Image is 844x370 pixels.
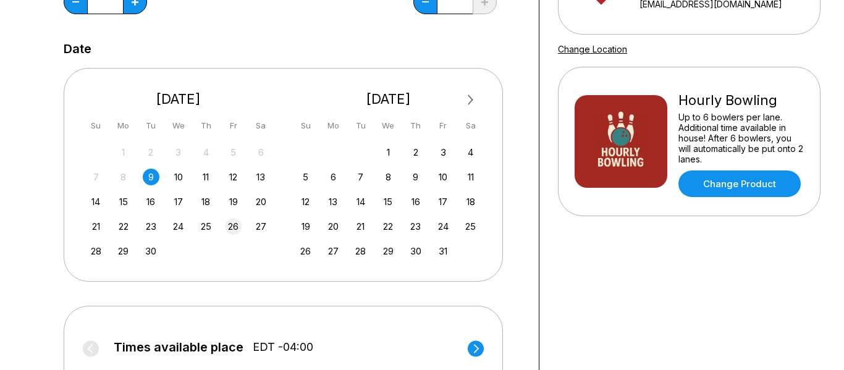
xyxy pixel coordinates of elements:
a: Change Product [678,170,801,197]
div: Choose Sunday, October 26th, 2025 [297,243,314,259]
div: Choose Saturday, September 20th, 2025 [253,193,269,210]
div: Sa [253,117,269,134]
div: Not available Thursday, September 4th, 2025 [198,144,214,161]
div: Choose Wednesday, October 8th, 2025 [380,169,397,185]
div: Choose Sunday, October 5th, 2025 [297,169,314,185]
img: Hourly Bowling [575,95,667,188]
div: Choose Monday, October 13th, 2025 [325,193,342,210]
div: Choose Thursday, October 9th, 2025 [407,169,424,185]
div: Choose Friday, October 3rd, 2025 [435,144,452,161]
div: Choose Saturday, October 25th, 2025 [462,218,479,235]
div: Choose Friday, September 26th, 2025 [225,218,242,235]
div: Choose Saturday, September 13th, 2025 [253,169,269,185]
div: Choose Wednesday, September 24th, 2025 [170,218,187,235]
div: Th [407,117,424,134]
span: EDT -04:00 [253,340,313,354]
div: Not available Monday, September 8th, 2025 [115,169,132,185]
div: month 2025-10 [296,143,481,259]
div: Choose Wednesday, September 17th, 2025 [170,193,187,210]
div: Choose Friday, September 19th, 2025 [225,193,242,210]
div: Tu [143,117,159,134]
div: [DATE] [293,91,484,107]
div: Choose Thursday, September 11th, 2025 [198,169,214,185]
div: Choose Sunday, October 19th, 2025 [297,218,314,235]
div: Choose Tuesday, September 23rd, 2025 [143,218,159,235]
div: Choose Friday, October 17th, 2025 [435,193,452,210]
div: Choose Tuesday, September 30th, 2025 [143,243,159,259]
div: Choose Friday, October 31st, 2025 [435,243,452,259]
div: Choose Wednesday, October 1st, 2025 [380,144,397,161]
div: Choose Tuesday, October 7th, 2025 [352,169,369,185]
div: Choose Friday, October 24th, 2025 [435,218,452,235]
div: Hourly Bowling [678,92,804,109]
div: Fr [225,117,242,134]
div: Choose Thursday, September 18th, 2025 [198,193,214,210]
div: Choose Saturday, October 18th, 2025 [462,193,479,210]
div: Choose Tuesday, September 16th, 2025 [143,193,159,210]
span: Times available place [114,340,243,354]
div: Choose Thursday, October 2nd, 2025 [407,144,424,161]
div: Not available Saturday, September 6th, 2025 [253,144,269,161]
div: Choose Monday, September 22nd, 2025 [115,218,132,235]
div: Choose Friday, October 10th, 2025 [435,169,452,185]
div: Th [198,117,214,134]
div: Choose Wednesday, October 29th, 2025 [380,243,397,259]
div: Su [88,117,104,134]
div: Choose Monday, October 6th, 2025 [325,169,342,185]
div: Choose Tuesday, October 21st, 2025 [352,218,369,235]
div: Sa [462,117,479,134]
div: We [380,117,397,134]
div: Choose Sunday, October 12th, 2025 [297,193,314,210]
div: Choose Wednesday, October 22nd, 2025 [380,218,397,235]
div: Tu [352,117,369,134]
div: Choose Sunday, September 21st, 2025 [88,218,104,235]
div: Not available Sunday, September 7th, 2025 [88,169,104,185]
div: Not available Wednesday, September 3rd, 2025 [170,144,187,161]
button: Next Month [461,90,481,110]
a: Change Location [558,44,627,54]
div: Choose Tuesday, September 9th, 2025 [143,169,159,185]
div: Choose Monday, September 15th, 2025 [115,193,132,210]
div: Choose Wednesday, September 10th, 2025 [170,169,187,185]
div: Mo [115,117,132,134]
div: Fr [435,117,452,134]
div: Not available Friday, September 5th, 2025 [225,144,242,161]
div: We [170,117,187,134]
div: Choose Sunday, September 28th, 2025 [88,243,104,259]
div: Not available Monday, September 1st, 2025 [115,144,132,161]
label: Date [64,42,91,56]
div: Choose Thursday, October 16th, 2025 [407,193,424,210]
div: Choose Thursday, October 23rd, 2025 [407,218,424,235]
div: Choose Saturday, October 11th, 2025 [462,169,479,185]
div: Choose Sunday, September 14th, 2025 [88,193,104,210]
div: Choose Monday, October 27th, 2025 [325,243,342,259]
div: month 2025-09 [86,143,271,259]
div: Choose Tuesday, October 14th, 2025 [352,193,369,210]
div: Choose Thursday, October 30th, 2025 [407,243,424,259]
div: Choose Wednesday, October 15th, 2025 [380,193,397,210]
div: Choose Monday, October 20th, 2025 [325,218,342,235]
div: Choose Saturday, September 27th, 2025 [253,218,269,235]
div: Choose Monday, September 29th, 2025 [115,243,132,259]
div: Choose Saturday, October 4th, 2025 [462,144,479,161]
div: Mo [325,117,342,134]
div: Choose Friday, September 12th, 2025 [225,169,242,185]
div: Su [297,117,314,134]
div: [DATE] [83,91,274,107]
div: Not available Tuesday, September 2nd, 2025 [143,144,159,161]
div: Choose Thursday, September 25th, 2025 [198,218,214,235]
div: Choose Tuesday, October 28th, 2025 [352,243,369,259]
div: Up to 6 bowlers per lane. Additional time available in house! After 6 bowlers, you will automatic... [678,112,804,164]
